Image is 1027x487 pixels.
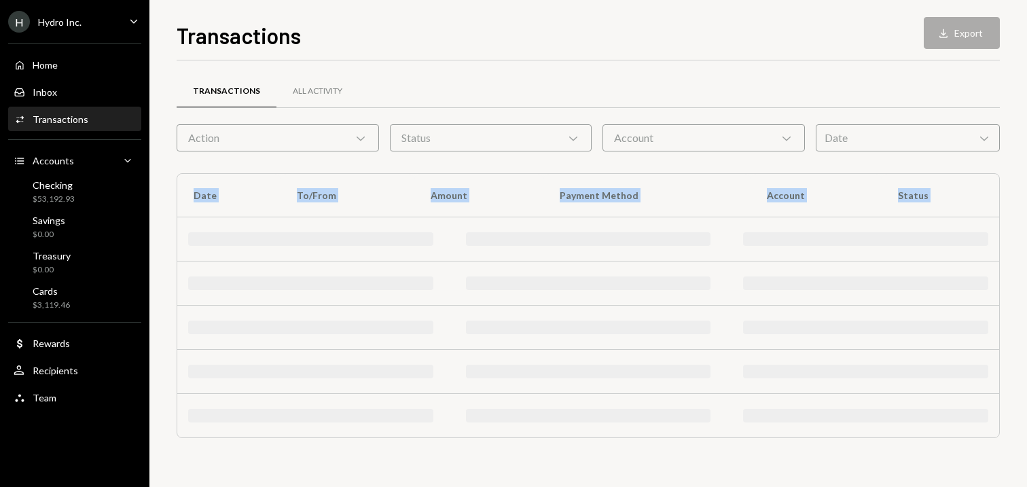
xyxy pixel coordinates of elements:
[8,175,141,208] a: Checking$53,192.93
[8,107,141,131] a: Transactions
[602,124,805,151] div: Account
[193,86,260,97] div: Transactions
[33,285,70,297] div: Cards
[8,148,141,173] a: Accounts
[33,113,88,125] div: Transactions
[8,331,141,355] a: Rewards
[8,358,141,382] a: Recipients
[33,365,78,376] div: Recipients
[414,174,543,217] th: Amount
[276,74,359,109] a: All Activity
[8,11,30,33] div: H
[816,124,1000,151] div: Date
[8,52,141,77] a: Home
[882,174,999,217] th: Status
[33,229,65,240] div: $0.00
[33,250,71,261] div: Treasury
[33,264,71,276] div: $0.00
[33,300,70,311] div: $3,119.46
[281,174,414,217] th: To/From
[390,124,592,151] div: Status
[33,215,65,226] div: Savings
[751,174,882,217] th: Account
[33,59,58,71] div: Home
[293,86,342,97] div: All Activity
[33,194,75,205] div: $53,192.93
[33,392,56,403] div: Team
[177,22,301,49] h1: Transactions
[38,16,82,28] div: Hydro Inc.
[177,74,276,109] a: Transactions
[177,174,281,217] th: Date
[8,385,141,410] a: Team
[33,179,75,191] div: Checking
[177,124,379,151] div: Action
[543,174,751,217] th: Payment Method
[8,211,141,243] a: Savings$0.00
[33,338,70,349] div: Rewards
[8,281,141,314] a: Cards$3,119.46
[8,246,141,278] a: Treasury$0.00
[33,86,57,98] div: Inbox
[33,155,74,166] div: Accounts
[8,79,141,104] a: Inbox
